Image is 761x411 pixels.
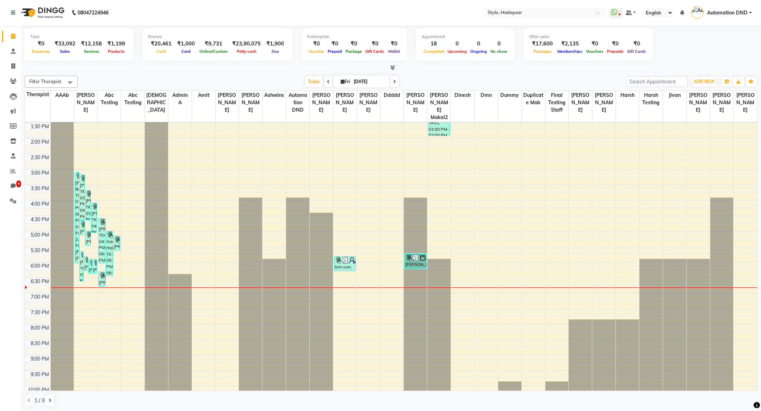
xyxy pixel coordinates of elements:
[26,386,50,394] div: 10:00 PM
[489,49,509,54] span: No show
[198,49,229,54] span: Online/Custom
[625,49,648,54] span: Gift Cards
[545,91,569,114] span: Final testing staff
[35,397,44,404] span: 1 / 3
[99,272,105,286] div: [PERSON_NAME], TK16, 06:25 PM-06:55 PM, Orange Facial 2 (₹400)
[307,40,326,48] div: ₹0
[344,49,364,54] span: Package
[106,49,126,54] span: Products
[235,49,258,54] span: Petty cash
[386,40,402,48] div: ₹0
[584,49,605,54] span: Vouchers
[692,77,716,87] button: ADD NEW
[145,91,168,114] span: [DEMOGRAPHIC_DATA]
[326,40,344,48] div: ₹0
[333,91,357,114] span: [PERSON_NAME]
[663,91,686,100] span: jivan
[305,76,323,87] span: Today
[80,221,85,235] div: [PERSON_NAME], TK05, 04:45 PM-05:15 PM, Orange Facial 2
[529,34,648,40] div: Other sales
[239,91,262,114] span: [PERSON_NAME]
[710,91,734,114] span: [PERSON_NAME]
[78,3,109,23] b: 08047224946
[605,40,625,48] div: ₹0
[307,49,326,54] span: Voucher
[29,79,61,84] span: Filter Therapist
[29,371,50,378] div: 9:30 PM
[82,49,101,54] span: Services
[2,180,19,192] a: 4
[556,49,584,54] span: Memberships
[99,218,105,263] div: [PERSON_NAME], TK08, 04:40 PM-06:10 PM, Orange Facial 2,Lotus Facial
[93,259,96,273] div: [PERSON_NAME], TK13, 06:00 PM-06:30 PM, Orange Facial 2
[307,34,402,40] div: Redemption
[113,236,120,250] div: [PERSON_NAME], TK05, 05:15 PM-05:45 PM, [PERSON_NAME] Facial
[707,9,748,17] span: Automation DND
[74,91,97,114] span: [PERSON_NAME]
[229,40,264,48] div: ₹23,90,075
[357,91,380,114] span: [PERSON_NAME]
[404,91,427,114] span: [PERSON_NAME]
[174,40,198,48] div: ₹1,000
[29,340,50,347] div: 8:30 PM
[155,49,168,54] span: Cash
[422,34,509,40] div: Appointment
[25,91,50,98] div: Therapist
[30,49,52,54] span: Expenses
[80,251,83,281] div: [PERSON_NAME], TK15, 05:45 PM-06:45 PM, Baby Mundan (₹1200)
[469,40,489,48] div: 0
[85,231,91,245] div: [PERSON_NAME], TK06, 05:05 PM-05:35 PM, Orange Facial 2
[29,216,50,223] div: 4:30 PM
[148,40,174,48] div: ₹20,461
[605,49,625,54] span: Prepaids
[334,256,355,271] div: test user, TK10, 05:55 PM-06:25 PM, Orange Facial 2
[529,40,556,48] div: ₹17,600
[16,180,21,187] span: 4
[262,91,286,100] span: ashwins
[58,49,72,54] span: Sales
[75,172,79,263] div: [PERSON_NAME] Beautician, TK07, 03:10 PM-06:10 PM, Orange Facial 2,Lotus Facial,[PERSON_NAME],[PE...
[556,40,584,48] div: ₹2,135
[29,138,50,146] div: 2:00 PM
[180,49,192,54] span: Card
[422,49,446,54] span: Completed
[168,91,192,107] span: Admin A
[192,91,215,100] span: Amit
[522,91,545,107] span: Duplicate Mob
[687,91,710,114] span: [PERSON_NAME]
[344,40,364,48] div: ₹0
[532,49,553,54] span: Packages
[616,91,639,100] span: harsh
[380,91,404,100] span: ddddd
[29,324,50,332] div: 8:00 PM
[691,6,704,19] img: Automation DND
[489,40,509,48] div: 0
[29,185,50,192] div: 3:30 PM
[29,293,50,301] div: 7:00 PM
[18,3,66,23] img: logo
[639,91,663,107] span: harsh testing
[694,79,714,84] span: ADD NEW
[29,231,50,239] div: 5:00 PM
[85,190,91,220] div: [PERSON_NAME], TK03, 03:45 PM-04:45 PM, Orange Facial 2,[PERSON_NAME] Facial
[29,200,50,208] div: 4:00 PM
[264,40,287,48] div: ₹1,900
[386,49,402,54] span: Wallet
[29,355,50,363] div: 9:00 PM
[30,40,52,48] div: ₹0
[446,40,469,48] div: 0
[98,91,121,107] span: abc testing
[569,91,592,114] span: [PERSON_NAME]
[80,175,85,220] div: [PERSON_NAME], TK02, 03:15 PM-04:45 PM, Lotus Facial,Orange Facial 2
[734,91,757,114] span: [PERSON_NAME]
[91,203,97,232] div: [PERSON_NAME], TK04, 04:10 PM-05:10 PM, Baby Mundan
[326,49,344,54] span: Prepaid
[446,49,469,54] span: Upcoming
[105,40,128,48] div: ₹1,199
[626,76,688,87] input: Search Appointment
[29,123,50,130] div: 1:30 PM
[29,278,50,285] div: 6:30 PM
[29,262,50,270] div: 6:00 PM
[498,91,521,100] span: dummy
[29,247,50,254] div: 5:30 PM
